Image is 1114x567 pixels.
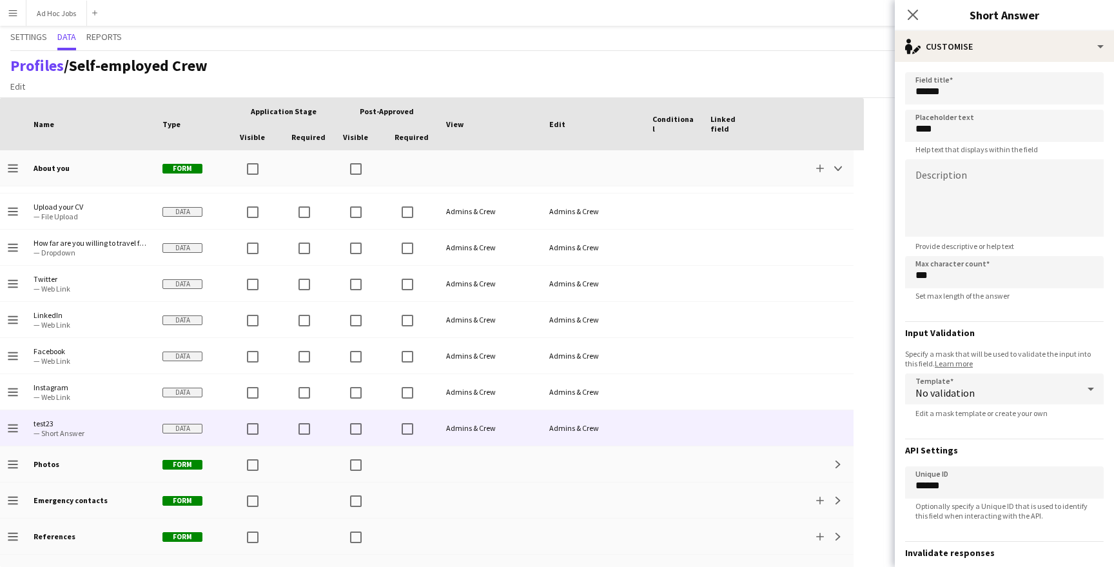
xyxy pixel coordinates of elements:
[162,388,202,397] span: Data
[542,302,645,337] div: Admins & Crew
[86,32,122,41] span: Reports
[438,194,542,229] div: Admins & Crew
[57,32,76,41] span: Data
[438,230,542,265] div: Admins & Crew
[34,346,147,356] span: Facebook
[438,374,542,410] div: Admins & Crew
[34,310,147,320] span: LinkedIn
[438,266,542,301] div: Admins & Crew
[5,78,30,95] a: Edit
[162,119,181,129] span: Type
[162,207,202,217] span: Data
[10,81,25,92] span: Edit
[162,460,202,470] span: Form
[162,496,202,506] span: Form
[10,32,47,41] span: Settings
[34,532,75,541] b: References
[542,230,645,265] div: Admins & Crew
[291,132,326,142] span: Required
[395,132,429,142] span: Required
[438,338,542,373] div: Admins & Crew
[162,315,202,325] span: Data
[162,424,202,433] span: Data
[652,114,695,134] span: Conditional
[34,119,54,129] span: Name
[34,212,147,221] span: — File Upload
[710,114,753,134] span: Linked field
[34,163,70,173] b: About you
[542,374,645,410] div: Admins & Crew
[34,383,147,392] span: Instagram
[935,359,973,368] a: Learn more
[549,119,565,129] span: Edit
[895,6,1114,23] h3: Short Answer
[542,410,645,446] div: Admins & Crew
[905,408,1058,418] span: Edit a mask template or create your own
[360,106,414,116] span: Post-Approved
[10,55,64,75] a: Profiles
[34,274,147,284] span: Twitter
[905,327,1104,339] h3: Input Validation
[26,1,87,26] button: Ad Hoc Jobs
[34,238,147,248] span: How far are you willing to travel for work?
[542,338,645,373] div: Admins & Crew
[162,279,202,289] span: Data
[34,356,147,366] span: — Web Link
[34,392,147,402] span: — Web Link
[34,284,147,293] span: — Web Link
[251,106,317,116] span: Application stage
[34,428,147,438] span: — Short Answer
[162,243,202,253] span: Data
[34,248,147,257] span: — Dropdown
[34,495,108,505] b: Emergency contacts
[162,532,202,542] span: Form
[34,202,147,212] span: Upload your CV
[915,386,975,399] span: No validation
[162,352,202,361] span: Data
[69,55,208,75] span: Self-employed Crew
[162,164,202,174] span: Form
[542,194,645,229] div: Admins & Crew
[34,419,147,428] span: test23
[895,31,1114,62] div: Customise
[34,459,59,469] b: Photos
[542,266,645,301] div: Admins & Crew
[34,320,147,330] span: — Web Link
[10,56,208,75] h1: /
[240,132,265,142] span: Visible
[905,144,1048,154] span: Help text that displays within the field
[438,302,542,337] div: Admins & Crew
[905,349,1104,368] span: Specify a mask that will be used to validate the input into this field.
[438,410,542,446] div: Admins & Crew
[905,444,1104,456] h3: API Settings
[343,132,368,142] span: Visible
[905,291,1020,301] span: Set max length of the answer
[905,547,1104,559] h3: Invalidate responses
[446,119,464,129] span: View
[905,241,1024,251] span: Provide descriptive or help text
[905,501,1104,521] span: Optionally specify a Unique ID that is used to identify this field when interacting with the API.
